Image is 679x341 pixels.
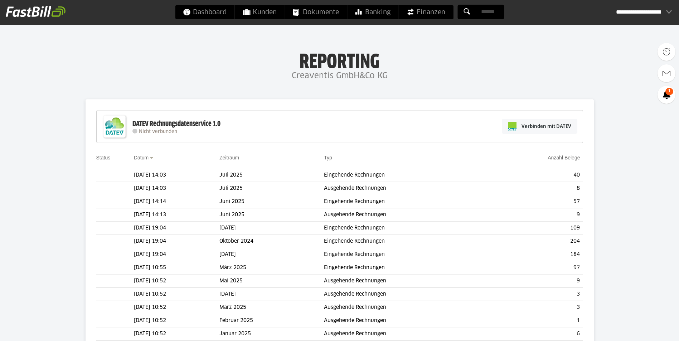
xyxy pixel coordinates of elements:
[489,288,583,301] td: 3
[293,5,339,19] span: Dokumente
[134,327,219,341] td: [DATE] 10:52
[324,169,489,182] td: Eingehende Rechnungen
[96,155,111,160] a: Status
[285,5,347,19] a: Dokumente
[134,169,219,182] td: [DATE] 14:03
[548,155,580,160] a: Anzahl Belege
[183,5,227,19] span: Dashboard
[489,301,583,314] td: 3
[6,6,66,17] img: fastbill_logo_white.png
[502,119,577,134] a: Verbinden mit DATEV
[100,112,129,141] img: DATEV-Datenservice Logo
[219,155,239,160] a: Zeitraum
[219,301,324,314] td: März 2025
[324,182,489,195] td: Ausgehende Rechnungen
[324,208,489,222] td: Ausgehende Rechnungen
[219,261,324,275] td: März 2025
[134,261,219,275] td: [DATE] 10:55
[139,129,177,134] span: Nicht verbunden
[324,222,489,235] td: Eingehende Rechnungen
[489,275,583,288] td: 9
[489,248,583,261] td: 184
[489,327,583,341] td: 6
[219,327,324,341] td: Januar 2025
[324,155,332,160] a: Typ
[324,301,489,314] td: Ausgehende Rechnungen
[324,195,489,208] td: Eingehende Rechnungen
[489,235,583,248] td: 204
[324,327,489,341] td: Ausgehende Rechnungen
[658,86,675,104] a: 1
[219,275,324,288] td: Mai 2025
[324,248,489,261] td: Eingehende Rechnungen
[134,235,219,248] td: [DATE] 19:04
[219,248,324,261] td: [DATE]
[134,288,219,301] td: [DATE] 10:52
[219,208,324,222] td: Juni 2025
[522,123,571,130] span: Verbinden mit DATEV
[175,5,234,19] a: Dashboard
[219,222,324,235] td: [DATE]
[219,195,324,208] td: Juni 2025
[219,169,324,182] td: Juli 2025
[134,275,219,288] td: [DATE] 10:52
[243,5,277,19] span: Kunden
[489,195,583,208] td: 57
[324,261,489,275] td: Eingehende Rechnungen
[508,122,516,130] img: pi-datev-logo-farbig-24.svg
[324,275,489,288] td: Ausgehende Rechnungen
[132,119,220,129] div: DATEV Rechnungsdatenservice 1.0
[624,320,672,337] iframe: Öffnet ein Widget, in dem Sie weitere Informationen finden
[134,208,219,222] td: [DATE] 14:13
[324,288,489,301] td: Ausgehende Rechnungen
[219,288,324,301] td: [DATE]
[665,88,673,95] span: 1
[134,155,149,160] a: Datum
[407,5,445,19] span: Finanzen
[134,195,219,208] td: [DATE] 14:14
[219,182,324,195] td: Juli 2025
[219,235,324,248] td: Oktober 2024
[489,169,583,182] td: 40
[355,5,391,19] span: Banking
[399,5,453,19] a: Finanzen
[347,5,398,19] a: Banking
[489,182,583,195] td: 8
[219,314,324,327] td: Februar 2025
[134,314,219,327] td: [DATE] 10:52
[72,50,607,69] h1: Reporting
[134,222,219,235] td: [DATE] 19:04
[134,301,219,314] td: [DATE] 10:52
[489,208,583,222] td: 9
[134,248,219,261] td: [DATE] 19:04
[324,314,489,327] td: Ausgehende Rechnungen
[324,235,489,248] td: Eingehende Rechnungen
[235,5,285,19] a: Kunden
[489,261,583,275] td: 97
[489,314,583,327] td: 1
[489,222,583,235] td: 109
[134,182,219,195] td: [DATE] 14:03
[150,157,155,159] img: sort_desc.gif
